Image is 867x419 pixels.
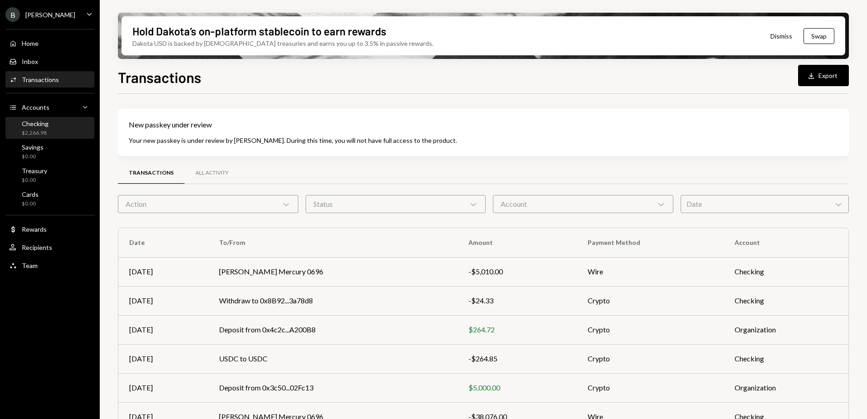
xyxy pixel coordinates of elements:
[458,228,577,257] th: Amount
[22,58,38,65] div: Inbox
[132,24,386,39] div: Hold Dakota’s on-platform stablecoin to earn rewards
[129,382,197,393] div: [DATE]
[724,344,848,373] td: Checking
[129,266,197,277] div: [DATE]
[468,266,566,277] div: -$5,010.00
[577,257,724,286] td: Wire
[5,53,94,69] a: Inbox
[185,161,239,185] a: All Activity
[5,239,94,255] a: Recipients
[468,382,566,393] div: $5,000.00
[22,120,49,127] div: Checking
[129,136,838,145] div: Your new passkey is under review by [PERSON_NAME]. During this time, you will not have full acces...
[208,344,458,373] td: USDC to USDC
[129,324,197,335] div: [DATE]
[681,195,849,213] div: Date
[129,295,197,306] div: [DATE]
[22,103,49,111] div: Accounts
[5,257,94,273] a: Team
[195,169,229,177] div: All Activity
[724,228,848,257] th: Account
[208,286,458,315] td: Withdraw to 0x8B92...3a78d8
[577,344,724,373] td: Crypto
[118,228,208,257] th: Date
[22,153,44,161] div: $0.00
[22,39,39,47] div: Home
[5,71,94,88] a: Transactions
[22,129,49,137] div: $2,266.98
[724,373,848,402] td: Organization
[724,315,848,344] td: Organization
[22,190,39,198] div: Cards
[132,39,433,48] div: Dakota USD is backed by [DEMOGRAPHIC_DATA] treasuries and earns you up to 3.5% in passive rewards.
[577,315,724,344] td: Crypto
[22,143,44,151] div: Savings
[724,286,848,315] td: Checking
[5,188,94,209] a: Cards$0.00
[22,76,59,83] div: Transactions
[129,119,838,130] div: New passkey under review
[22,200,39,208] div: $0.00
[577,373,724,402] td: Crypto
[118,68,201,86] h1: Transactions
[5,7,20,22] div: B
[5,221,94,237] a: Rewards
[468,295,566,306] div: -$24.33
[22,176,47,184] div: $0.00
[208,257,458,286] td: [PERSON_NAME] Mercury 0696
[798,65,849,86] button: Export
[724,257,848,286] td: Checking
[25,11,75,19] div: [PERSON_NAME]
[493,195,673,213] div: Account
[5,99,94,115] a: Accounts
[22,244,52,251] div: Recipients
[804,28,834,44] button: Swap
[129,169,174,177] div: Transactions
[208,315,458,344] td: Deposit from 0x4c2c...A200B8
[759,25,804,47] button: Dismiss
[5,117,94,139] a: Checking$2,266.98
[22,262,38,269] div: Team
[5,141,94,162] a: Savings$0.00
[22,225,47,233] div: Rewards
[306,195,486,213] div: Status
[118,161,185,185] a: Transactions
[468,353,566,364] div: -$264.85
[5,164,94,186] a: Treasury$0.00
[129,353,197,364] div: [DATE]
[208,228,458,257] th: To/From
[118,195,298,213] div: Action
[468,324,566,335] div: $264.72
[22,167,47,175] div: Treasury
[577,228,724,257] th: Payment Method
[577,286,724,315] td: Crypto
[208,373,458,402] td: Deposit from 0x3c50...02Fc13
[5,35,94,51] a: Home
